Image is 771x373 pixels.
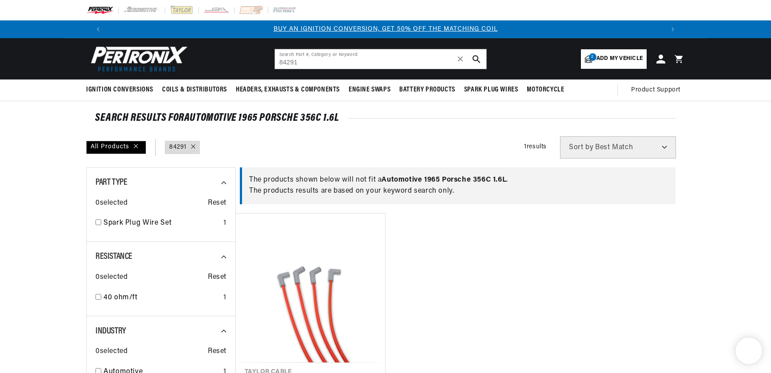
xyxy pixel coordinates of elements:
[231,79,344,100] summary: Headers, Exhausts & Components
[103,292,220,304] a: 40 ohm/ft
[86,79,158,100] summary: Ignition Conversions
[107,24,664,34] div: 1 of 3
[208,198,227,209] span: Reset
[631,79,685,101] summary: Product Support
[596,55,643,63] span: Add my vehicle
[86,141,146,154] div: All Products
[95,327,126,336] span: Industry
[460,79,523,100] summary: Spark Plug Wires
[249,175,668,197] div: The products shown below will not fit a . The products results are based on your keyword search o...
[589,53,596,61] span: 2
[349,85,390,95] span: Engine Swaps
[95,272,127,283] span: 0 selected
[467,49,486,69] button: search button
[64,20,707,38] slideshow-component: Translation missing: en.sections.announcements.announcement_bar
[103,218,220,229] a: Spark Plug Wire Set
[664,20,682,38] button: Translation missing: en.sections.announcements.next_announcement
[208,346,227,357] span: Reset
[95,346,127,357] span: 0 selected
[631,85,680,95] span: Product Support
[95,178,127,187] span: Part Type
[86,44,188,74] img: Pertronix
[527,85,564,95] span: Motorcycle
[560,136,676,159] select: Sort by
[208,272,227,283] span: Reset
[399,85,455,95] span: Battery Products
[107,24,664,34] div: Announcement
[95,198,127,209] span: 0 selected
[162,85,227,95] span: Coils & Distributors
[223,218,227,229] div: 1
[395,79,460,100] summary: Battery Products
[464,85,518,95] span: Spark Plug Wires
[158,79,231,100] summary: Coils & Distributors
[95,114,676,123] div: SEARCH RESULTS FOR Automotive 1965 Porsche 356C 1.6L
[344,79,395,100] summary: Engine Swaps
[522,79,568,100] summary: Motorcycle
[169,143,187,152] a: 84291
[274,26,498,32] a: BUY AN IGNITION CONVERSION, GET 50% OFF THE MATCHING COIL
[275,49,486,69] input: Search Part #, Category or Keyword
[382,176,506,183] span: Automotive 1965 Porsche 356C 1.6L
[569,144,593,151] span: Sort by
[223,292,227,304] div: 1
[95,252,132,261] span: Resistance
[524,143,547,150] span: 1 results
[86,85,153,95] span: Ignition Conversions
[89,20,107,38] button: Translation missing: en.sections.announcements.previous_announcement
[236,85,340,95] span: Headers, Exhausts & Components
[581,49,647,69] a: 2Add my vehicle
